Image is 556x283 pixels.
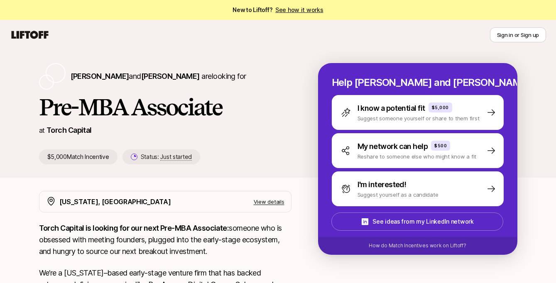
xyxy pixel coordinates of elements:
[71,72,129,81] span: [PERSON_NAME]
[141,152,192,162] p: Status:
[358,141,428,152] p: My network can help
[39,95,291,120] h1: Pre-MBA Associate
[358,179,407,190] p: I'm interested!
[358,190,438,199] p: Suggest yourself as a candidate
[358,114,480,122] p: Suggest someone yourself or share to them first
[490,27,546,42] button: Sign in or Sign up
[39,149,118,164] p: $5,000 Match Incentive
[432,104,449,111] p: $5,000
[434,142,447,149] p: $500
[358,102,425,114] p: I know a potential fit
[369,242,466,249] p: How do Match Incentives work on Liftoff?
[332,77,504,88] p: Help [PERSON_NAME] and [PERSON_NAME] hire
[160,153,192,161] span: Just started
[39,222,291,257] p: someone who is obsessed with meeting founders, plugged into the early-stage ecosystem, and hungry...
[254,198,284,206] p: View details
[275,6,323,13] a: See how it works
[71,71,246,82] p: are looking for
[233,5,323,15] span: New to Liftoff?
[141,72,200,81] span: [PERSON_NAME]
[331,212,503,231] button: See ideas from my LinkedIn network
[39,224,229,232] strong: Torch Capital is looking for our next Pre-MBA Associate:
[59,196,171,207] p: [US_STATE], [GEOGRAPHIC_DATA]
[39,125,45,136] p: at
[372,217,473,227] p: See ideas from my LinkedIn network
[47,126,92,134] a: Torch Capital
[129,72,199,81] span: and
[358,152,477,161] p: Reshare to someone else who might know a fit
